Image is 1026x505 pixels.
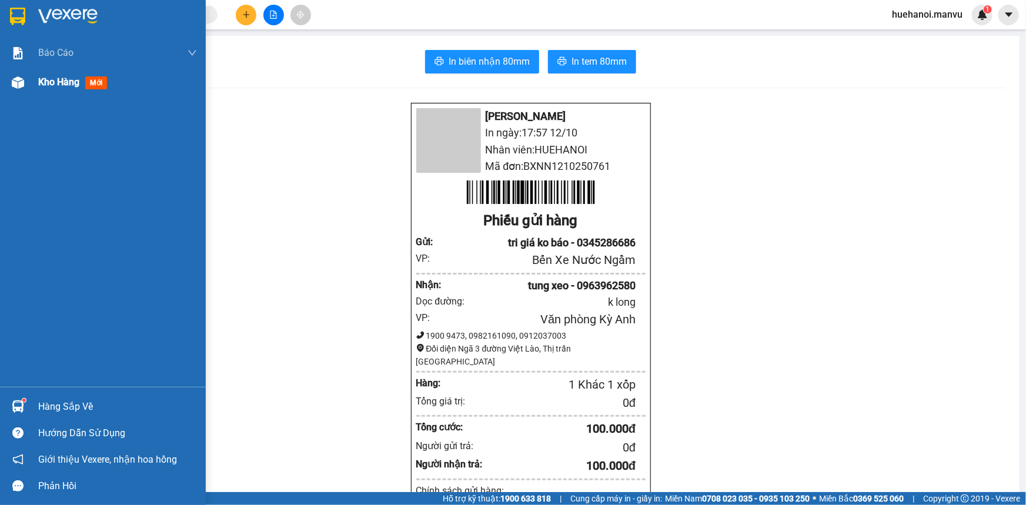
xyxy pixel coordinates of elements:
[416,420,483,434] div: Tổng cước:
[443,492,551,505] span: Hỗ trợ kỹ thuật:
[416,235,445,249] div: Gửi :
[572,54,627,69] span: In tem 80mm
[985,5,990,14] span: 1
[38,452,177,467] span: Giới thiệu Vexere, nhận hoa hồng
[445,251,636,269] div: Bến Xe Nước Ngầm
[483,394,636,412] div: 0 đ
[416,125,646,141] li: In ngày: 17:57 12/10
[12,427,24,439] span: question-circle
[12,454,24,465] span: notification
[416,210,646,232] div: Phiếu gửi hàng
[416,376,464,390] div: Hàng:
[242,11,250,19] span: plus
[416,158,646,175] li: Mã đơn: BXNN1210250761
[702,494,810,503] strong: 0708 023 035 - 0935 103 250
[38,45,73,60] span: Báo cáo
[85,76,107,89] span: mới
[12,47,24,59] img: solution-icon
[416,108,646,125] li: [PERSON_NAME]
[483,439,636,457] div: 0 đ
[819,492,904,505] span: Miền Bắc
[6,71,131,87] li: [PERSON_NAME]
[416,483,646,498] div: Chính sách gửi hàng:
[38,477,197,495] div: Phản hồi
[570,492,662,505] span: Cung cấp máy in - giấy in:
[961,494,969,503] span: copyright
[38,424,197,442] div: Hướng dẫn sử dụng
[913,492,914,505] span: |
[416,277,445,292] div: Nhận :
[883,7,972,22] span: huehanoi.manvu
[464,376,636,394] div: 1 Khác 1 xốp
[445,277,636,294] div: tung xeo - 0963962580
[416,331,425,339] span: phone
[473,294,636,310] div: k long
[1004,9,1014,20] span: caret-down
[38,76,79,88] span: Kho hàng
[416,294,474,309] div: Dọc đường:
[12,400,24,413] img: warehouse-icon
[296,11,305,19] span: aim
[12,480,24,491] span: message
[984,5,992,14] sup: 1
[560,492,562,505] span: |
[483,457,636,475] div: 100.000 đ
[483,420,636,438] div: 100.000 đ
[416,394,483,409] div: Tổng giá trị:
[22,399,26,402] sup: 1
[290,5,311,25] button: aim
[445,235,636,251] div: tri giá ko báo - 0345286686
[188,48,197,58] span: down
[12,76,24,89] img: warehouse-icon
[416,439,483,453] div: Người gửi trả:
[416,329,646,342] div: 1900 9473, 0982161090, 0912037003
[998,5,1019,25] button: caret-down
[416,342,646,368] div: Đối diện Ngã 3 đường Việt Lào, Thị trấn [GEOGRAPHIC_DATA]
[416,457,483,471] div: Người nhận trả:
[416,344,425,352] span: environment
[813,496,816,501] span: ⚪️
[6,87,131,103] li: In ngày: 17:57 12/10
[236,5,256,25] button: plus
[665,492,810,505] span: Miền Nam
[416,142,646,158] li: Nhân viên: HUEHANOI
[853,494,904,503] strong: 0369 525 060
[557,56,567,68] span: printer
[38,398,197,416] div: Hàng sắp về
[445,310,636,329] div: Văn phòng Kỳ Anh
[500,494,551,503] strong: 1900 633 818
[416,251,445,266] div: VP:
[269,11,278,19] span: file-add
[425,50,539,73] button: printerIn biên nhận 80mm
[977,9,988,20] img: icon-new-feature
[263,5,284,25] button: file-add
[435,56,444,68] span: printer
[416,310,445,325] div: VP:
[548,50,636,73] button: printerIn tem 80mm
[10,8,25,25] img: logo-vxr
[449,54,530,69] span: In biên nhận 80mm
